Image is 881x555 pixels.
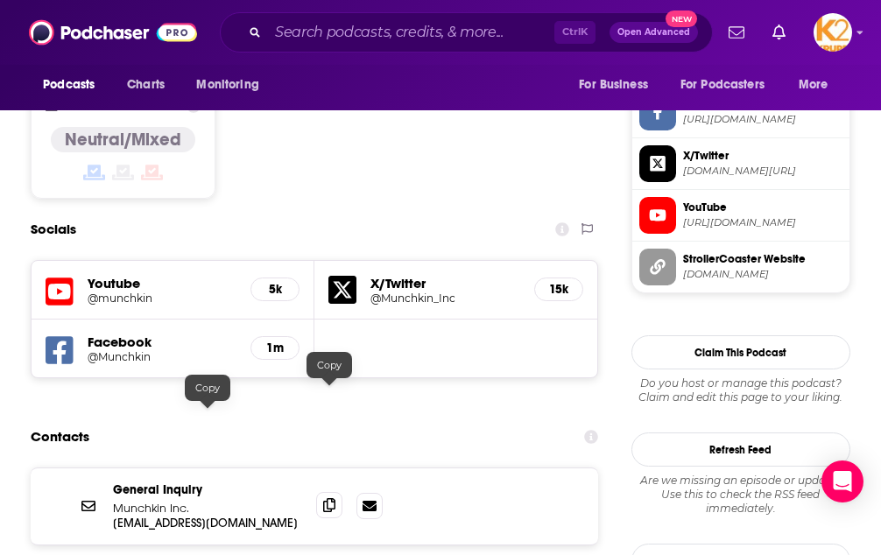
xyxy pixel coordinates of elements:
div: Search podcasts, credits, & more... [220,12,713,53]
button: Claim This Podcast [631,335,850,369]
a: @munchkin [88,292,236,305]
button: Refresh Feed [631,432,850,467]
span: YouTube [683,200,842,215]
span: New [666,11,697,27]
a: Charts [116,68,175,102]
a: Facebook[URL][DOMAIN_NAME] [639,94,842,130]
a: YouTube[URL][DOMAIN_NAME] [639,197,842,234]
span: StrollerCoaster Website [683,251,842,267]
h5: Facebook [88,334,236,350]
h5: 5k [265,282,285,297]
div: Are we missing an episode or update? Use this to check the RSS feed immediately. [631,474,850,516]
span: Monitoring [196,73,258,97]
button: open menu [786,68,850,102]
h5: 1m [265,341,285,355]
h5: @munchkin [88,292,214,305]
button: open menu [567,68,670,102]
a: @Munchkin [88,350,236,363]
span: https://www.youtube.com/@munchkin [683,216,842,229]
h5: Youtube [88,275,236,292]
p: Munchkin Inc. [113,501,302,516]
img: Podchaser - Follow, Share and Rate Podcasts [29,16,197,49]
h2: Contacts [31,420,89,453]
h5: X/Twitter [370,275,520,292]
span: Open Advanced [617,28,690,37]
span: Do you host or manage this podcast? [631,376,850,390]
span: twitter.com/Munchkin_Inc [683,165,842,178]
button: Open AdvancedNew [610,22,698,43]
h5: 15k [549,282,568,297]
button: Show profile menu [814,13,852,52]
input: Search podcasts, credits, & more... [268,18,554,46]
div: Claim and edit this page to your liking. [631,376,850,404]
span: For Podcasters [680,73,765,97]
button: open menu [31,68,117,102]
a: StrollerCoaster Website[DOMAIN_NAME] [639,249,842,285]
span: X/Twitter [683,148,842,164]
button: open menu [669,68,790,102]
p: General Inquiry [113,482,302,497]
span: Charts [127,73,165,97]
span: munchkin.com [683,268,842,281]
div: Copy [307,352,352,378]
div: Copy [185,375,230,401]
div: Open Intercom Messenger [821,460,863,502]
h4: Neutral/Mixed [65,129,181,151]
a: @Munchkin_Inc [370,292,520,305]
a: Show notifications dropdown [765,18,793,47]
p: [EMAIL_ADDRESS][DOMAIN_NAME] [113,516,302,530]
span: https://www.facebook.com/Munchkin [683,113,842,126]
h2: Socials [31,213,76,246]
h5: @Munchkin [88,350,214,363]
span: For Business [579,73,648,97]
span: Ctrl K [554,21,596,44]
img: User Profile [814,13,852,52]
button: open menu [184,68,281,102]
span: More [799,73,828,97]
span: Logged in as K2Krupp [814,13,852,52]
span: Podcasts [43,73,95,97]
h5: @Munchkin_Inc [370,292,497,305]
a: X/Twitter[DOMAIN_NAME][URL] [639,145,842,182]
a: Show notifications dropdown [722,18,751,47]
